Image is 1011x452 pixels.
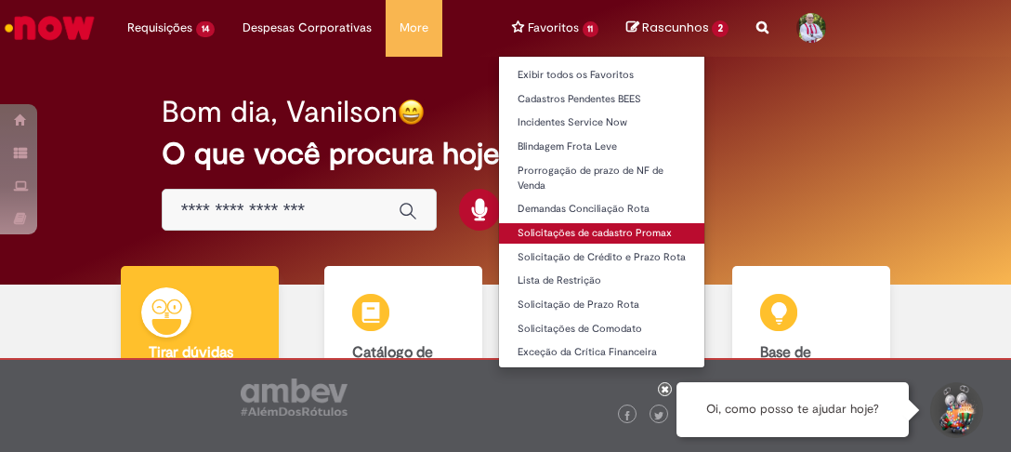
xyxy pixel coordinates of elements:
[302,266,506,445] a: Catálogo de Ofertas Abra uma solicitação
[583,21,599,37] span: 11
[676,382,909,437] div: Oi, como posso te ajudar hoje?
[499,342,705,363] a: Exceção da Crítica Financeira
[196,21,215,37] span: 14
[398,99,425,126] img: happy-face.png
[710,266,914,445] a: Base de Conhecimento Consulte e aprenda
[499,223,705,244] a: Solicitações de cadastro Promax
[241,379,348,416] img: logo_footer_ambev_rotulo_gray.png
[243,19,372,37] span: Despesas Corporativas
[98,266,302,445] a: Tirar dúvidas Tirar dúvidas com Lupi Assist e Gen Ai
[162,96,398,128] h2: Bom dia, Vanilson
[499,199,705,219] a: Demandas Conciliação Rota
[528,19,579,37] span: Favoritos
[499,247,705,268] a: Solicitação de Crédito e Prazo Rota
[499,89,705,110] a: Cadastros Pendentes BEES
[499,319,705,339] a: Solicitações de Comodato
[498,56,706,368] ul: Favoritos
[400,19,428,37] span: More
[654,411,663,420] img: logo_footer_twitter.png
[499,295,705,315] a: Solicitação de Prazo Rota
[149,343,233,362] b: Tirar dúvidas
[760,343,859,379] b: Base de Conhecimento
[499,271,705,291] a: Lista de Restrição
[623,411,632,420] img: logo_footer_facebook.png
[642,19,709,36] span: Rascunhos
[499,65,705,86] a: Exibir todos os Favoritos
[2,9,98,47] img: ServiceNow
[499,137,705,157] a: Blindagem Frota Leve
[927,382,983,438] button: Iniciar Conversa de Suporte
[712,20,729,37] span: 2
[499,161,705,195] a: Prorrogação de prazo de NF de Venda
[127,19,192,37] span: Requisições
[626,19,729,36] a: No momento, sua lista de rascunhos tem 2 Itens
[162,138,850,170] h2: O que você procura hoje?
[499,113,705,133] a: Incidentes Service Now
